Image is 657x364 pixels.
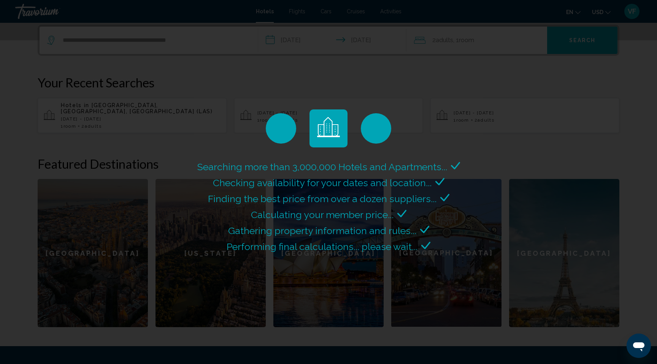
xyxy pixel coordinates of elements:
[208,193,436,204] span: Finding the best price from over a dozen suppliers...
[627,334,651,358] iframe: Button to launch messaging window
[228,225,416,236] span: Gathering property information and rules...
[227,241,417,252] span: Performing final calculations... please wait...
[213,177,432,188] span: Checking availability for your dates and location...
[197,161,447,173] span: Searching more than 3,000,000 Hotels and Apartments...
[251,209,394,220] span: Calculating your member price...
